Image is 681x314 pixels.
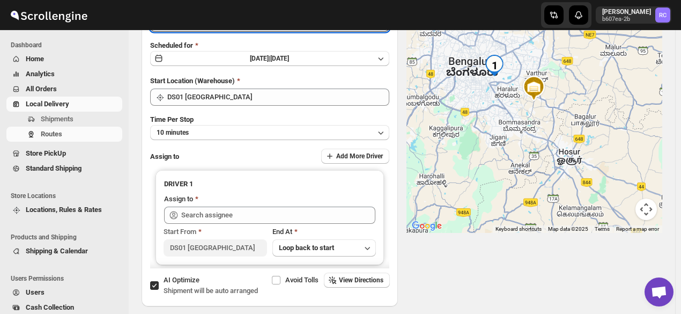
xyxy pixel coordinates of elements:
[11,274,123,283] span: Users Permissions
[164,194,193,205] div: Assign to
[164,179,375,189] h3: DRIVER 1
[321,149,389,164] button: Add More Driver
[602,8,651,16] p: [PERSON_NAME]
[150,77,235,85] span: Start Location (Warehouse)
[272,227,376,237] div: End At
[26,70,55,78] span: Analytics
[6,112,122,127] button: Shipments
[659,12,667,19] text: RC
[181,207,375,224] input: Search assignee
[595,226,610,232] a: Terms (opens in new tab)
[150,115,194,123] span: Time Per Stop
[548,226,588,232] span: Map data ©2025
[270,55,289,62] span: [DATE]
[150,41,193,49] span: Scheduled for
[11,41,123,49] span: Dashboard
[150,152,179,160] span: Assign to
[41,130,62,138] span: Routes
[6,52,122,67] button: Home
[409,219,445,233] a: Open this area in Google Maps (opens a new window)
[484,55,505,76] div: 1
[285,276,319,284] span: Avoid Tolls
[272,239,376,257] button: Loop back to start
[596,6,671,24] button: User menu
[26,206,102,214] span: Locations, Rules & Rates
[635,199,657,220] button: Map camera controls
[9,2,89,28] img: ScrollEngine
[250,55,270,62] span: [DATE] |
[6,67,122,82] button: Analytics
[409,219,445,233] img: Google
[26,288,45,296] span: Users
[26,55,44,63] span: Home
[11,233,123,242] span: Products and Shipping
[167,89,389,106] input: Search location
[150,51,389,66] button: [DATE]|[DATE]
[339,276,383,284] span: View Directions
[6,244,122,259] button: Shipping & Calendar
[41,115,73,123] span: Shipments
[616,226,659,232] a: Report a map error
[164,287,258,295] span: Shipment will be auto arranged
[602,16,651,23] p: b607ea-2b
[6,202,122,217] button: Locations, Rules & Rates
[324,273,390,288] button: View Directions
[26,164,82,172] span: Standard Shipping
[336,152,383,160] span: Add More Driver
[26,100,69,108] span: Local Delivery
[11,192,123,200] span: Store Locations
[26,247,88,255] span: Shipping & Calendar
[279,244,334,252] span: Loop back to start
[26,303,74,311] span: Cash Collection
[26,149,66,157] span: Store PickUp
[6,82,122,97] button: All Orders
[495,225,542,233] button: Keyboard shortcuts
[645,278,673,306] a: Open chat
[164,276,199,284] span: AI Optimize
[157,128,189,137] span: 10 minutes
[6,285,122,300] button: Users
[655,8,670,23] span: Rahul Chopra
[164,228,196,236] span: Start From
[6,127,122,142] button: Routes
[150,125,389,140] button: 10 minutes
[26,85,57,93] span: All Orders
